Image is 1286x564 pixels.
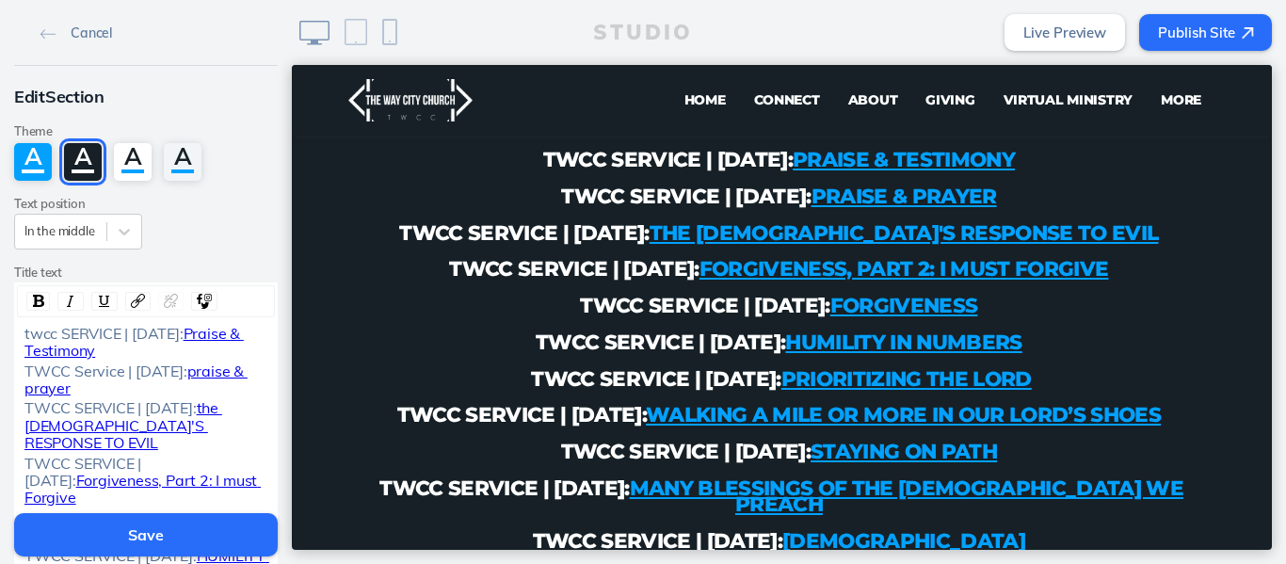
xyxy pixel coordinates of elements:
[24,398,197,417] span: TWCC SERVICE | [DATE]:
[17,285,275,317] div: rdw-toolbar
[520,119,705,143] a: praise & prayer
[345,19,367,45] img: icon-tablet@2x.png
[619,16,697,55] a: Giving
[462,26,528,43] span: Connect
[70,468,909,484] p: TWCC SERVICE | [DATE]:
[542,16,620,55] a: About
[1005,14,1125,51] a: Live Preview
[91,292,118,311] div: Underline
[14,197,142,211] label: Text position
[70,306,909,322] p: TWCC SERVICE | [DATE]:
[490,463,733,488] a: [DEMOGRAPHIC_DATA]
[393,26,434,43] span: Home
[24,324,244,360] a: Praise & Testimony
[448,16,542,55] a: Connect
[519,374,705,398] a: sTAYING ON PATH
[70,87,909,103] p: twcc SERVICE | [DATE]:
[24,398,222,452] a: the [DEMOGRAPHIC_DATA]'S RESPONSE TO EVIL
[299,21,330,45] img: icon-desktop@2x.png
[125,292,151,311] div: Link
[121,292,187,311] div: rdw-link-control
[556,26,606,43] span: About
[14,266,278,280] label: Title text
[187,292,221,311] div: rdw-icons-control
[24,362,187,380] span: TWCC Service | [DATE]:
[382,19,397,45] img: icon-phone@2x.png
[24,454,145,490] span: TWCC SERVICE | [DATE]:
[712,26,842,43] span: Virtual Ministry
[23,292,121,311] div: rdw-inline-control
[57,292,84,311] div: Italic
[14,143,52,170] div: A
[501,82,723,106] a: Praise & Testimony
[1139,14,1272,51] button: Publish Site
[14,124,278,138] label: Theme
[378,16,448,55] a: Home
[490,301,740,326] a: Prioritizing the Lord
[14,513,278,556] button: Save
[358,155,867,180] a: the [DEMOGRAPHIC_DATA]'S RESPONSE TO EVIL
[70,160,909,176] p: TWCC SERVICE | [DATE]:
[698,16,856,55] a: Virtual Ministry
[634,26,683,43] span: Giving
[70,342,909,358] p: TWCC SERVICE | [DATE]:
[158,292,184,311] div: Unlink
[70,415,909,447] p: TWCC SERVICE | [DATE]:
[40,29,56,40] img: icon-back-arrow@2x.png
[70,379,909,395] p: TWCC SERVICE | [DATE]:
[70,269,909,285] p: TWCC SERVICE | [DATE]:
[1242,27,1254,40] img: icon-arrow-ne@2x.png
[24,471,261,507] a: Forgiveness, Part 2: I must Forgive
[164,143,201,170] div: A
[24,324,184,343] span: twcc SERVICE | [DATE]:
[338,411,892,451] a: Many Blessings of the [DEMOGRAPHIC_DATA] We Preach
[71,24,112,41] span: Cancel
[14,79,278,115] div: Edit Section
[354,337,869,362] a: Walking a Mile or More in our Lord’s Shoes
[70,123,909,139] p: TWCC Service | [DATE]:
[56,14,181,56] img: cc739cd5-c604-4ca6-89fa-596a73041da9.png
[539,228,686,252] a: FORGIVENESS
[24,362,248,397] a: praise & prayer
[70,196,909,212] p: TWCC SERVICE | [DATE]:
[26,292,50,311] div: Bold
[408,191,817,216] a: Forgiveness, Part 2: I must Forgive
[70,233,909,249] p: TWCC SERVICE | [DATE]:
[114,143,152,170] div: A
[855,16,924,55] a: More
[493,265,730,289] a: HUMILITY IN NUMBERS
